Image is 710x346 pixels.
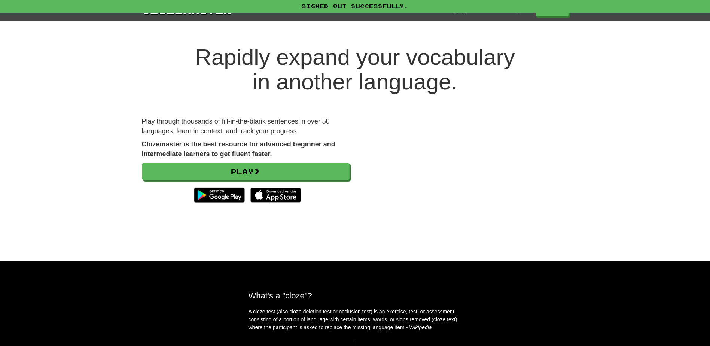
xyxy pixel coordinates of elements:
p: Play through thousands of fill-in-the-blank sentences in over 50 languages, learn in context, and... [142,117,350,136]
img: Get it on Google Play [190,184,248,206]
img: Download_on_the_App_Store_Badge_US-UK_135x40-25178aeef6eb6b83b96f5f2d004eda3bffbb37122de64afbaef7... [250,188,301,203]
h2: What's a "cloze"? [249,291,462,300]
em: - Wikipedia [406,324,432,330]
p: A cloze test (also cloze deletion test or occlusion test) is an exercise, test, or assessment con... [249,308,462,331]
strong: Clozemaster is the best resource for advanced beginner and intermediate learners to get fluent fa... [142,140,335,158]
a: Play [142,163,350,180]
